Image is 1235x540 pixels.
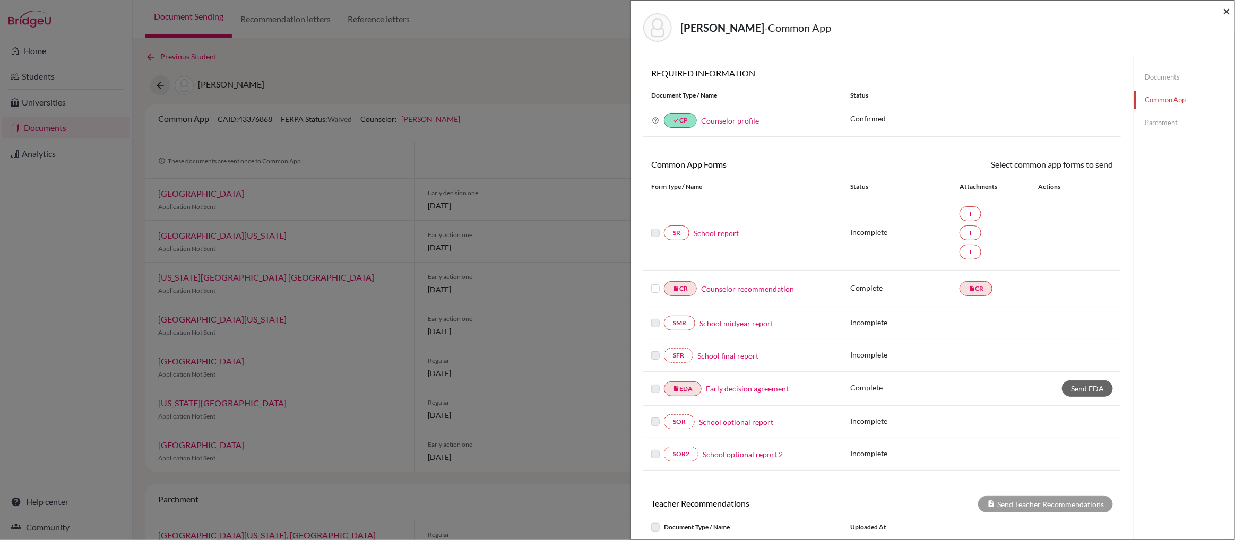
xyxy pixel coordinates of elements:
a: SOR [664,414,695,429]
p: Incomplete [850,317,960,328]
a: Documents [1134,68,1234,86]
h6: Teacher Recommendations [643,498,882,508]
i: insert_drive_file [673,385,679,391]
div: Actions [1025,182,1091,191]
i: done [673,117,679,124]
a: T [960,245,981,259]
i: insert_drive_file [969,285,975,292]
a: SR [664,225,689,240]
p: Incomplete [850,448,960,459]
p: Complete [850,382,960,393]
a: School midyear report [699,318,773,329]
a: T [960,225,981,240]
i: insert_drive_file [673,285,679,292]
a: School final report [697,350,758,361]
a: SMR [664,316,695,330]
div: Form Type / Name [643,182,842,191]
a: insert_drive_fileEDA [664,381,702,396]
a: School optional report 2 [703,449,783,460]
a: doneCP [664,113,697,128]
a: SOR2 [664,447,698,461]
div: Document Type / Name [643,91,842,100]
a: Parchment [1134,114,1234,132]
p: Incomplete [850,349,960,360]
p: Complete [850,282,960,293]
a: Counselor profile [701,116,759,125]
span: - Common App [764,21,831,34]
a: School report [694,228,739,239]
span: × [1223,3,1230,19]
div: Status [850,182,960,191]
div: Send Teacher Recommendations [978,496,1113,512]
a: Counselor recommendation [701,283,794,294]
h6: REQUIRED INFORMATION [643,68,1121,78]
a: insert_drive_fileCR [960,281,992,296]
a: T [960,206,981,221]
h6: Common App Forms [643,159,882,169]
a: SFR [664,348,693,363]
div: Attachments [960,182,1025,191]
p: Incomplete [850,227,960,238]
div: Select common app forms to send [882,158,1121,171]
p: Incomplete [850,415,960,426]
a: Send EDA [1062,380,1113,397]
div: Status [842,91,1121,100]
button: Close [1223,5,1230,18]
span: Send EDA [1071,384,1104,393]
div: Uploaded at [842,521,1001,534]
p: Confirmed [850,113,1113,124]
a: insert_drive_fileCR [664,281,697,296]
strong: [PERSON_NAME] [680,21,764,34]
a: Early decision agreement [706,383,789,394]
a: School optional report [699,416,773,428]
a: Common App [1134,91,1234,109]
div: Document Type / Name [643,521,842,534]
